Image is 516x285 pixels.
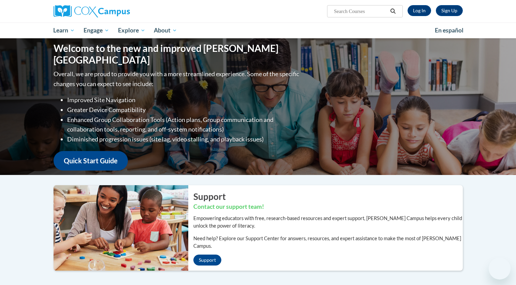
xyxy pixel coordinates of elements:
span: About [154,26,177,35]
li: Enhanced Group Collaboration Tools (Action plans, Group communication and collaboration tools, re... [67,115,301,135]
a: Cox Campus [54,5,183,17]
span: Explore [118,26,145,35]
li: Diminished progression issues (site lag, video stalling, and playback issues) [67,134,301,144]
a: En español [430,23,468,38]
input: Search Courses [333,7,388,15]
p: Overall, we are proud to provide you with a more streamlined experience. Some of the specific cha... [54,69,301,89]
iframe: Button to launch messaging window [489,258,511,280]
a: Learn [49,23,79,38]
a: Register [436,5,463,16]
img: Cox Campus [54,5,130,17]
div: Main menu [43,23,473,38]
li: Greater Device Compatibility [67,105,301,115]
a: Log In [408,5,431,16]
a: Explore [114,23,150,38]
p: Need help? Explore our Support Center for answers, resources, and expert assistance to make the m... [193,235,463,250]
a: About [149,23,181,38]
a: Support [193,255,221,266]
h3: Contact our support team! [193,203,463,211]
p: Empowering educators with free, research-based resources and expert support, [PERSON_NAME] Campus... [193,215,463,230]
img: ... [48,185,188,271]
span: Engage [84,26,109,35]
h2: Support [193,190,463,203]
a: Quick Start Guide [54,151,128,171]
span: Learn [53,26,75,35]
li: Improved Site Navigation [67,95,301,105]
span: En español [435,27,463,34]
button: Search [388,7,398,15]
a: Engage [79,23,114,38]
h1: Welcome to the new and improved [PERSON_NAME][GEOGRAPHIC_DATA] [54,43,301,66]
